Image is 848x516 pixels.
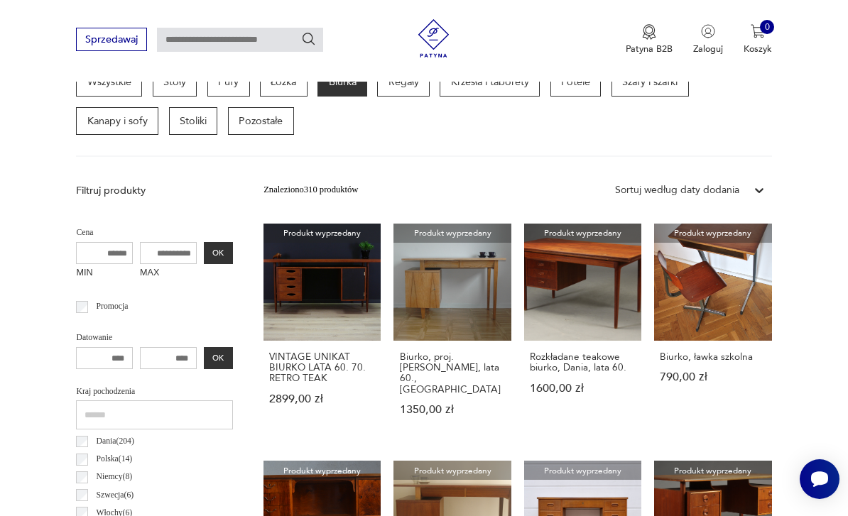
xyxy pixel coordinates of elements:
[153,68,197,97] a: Stoły
[97,434,134,449] p: Dania ( 204 )
[626,24,673,55] a: Ikona medaluPatyna B2B
[744,24,772,55] button: 0Koszyk
[751,24,765,38] img: Ikona koszyka
[660,351,766,362] h3: Biurko, ławka szkolna
[524,224,641,441] a: Produkt wyprzedanyRozkładane teakowe biurko, Dania, lata 60.Rozkładane teakowe biurko, Dania, lat...
[76,107,158,136] a: Kanapy i sofy
[615,183,739,197] div: Sortuj według daty dodania
[263,224,381,441] a: Produkt wyprzedanyVINTAGE UNIKAT BIURKO LATA 60. 70. RETRO TEAKVINTAGE UNIKAT BIURKO LATA 60. 70....
[204,347,233,370] button: OK
[744,43,772,55] p: Koszyk
[626,43,673,55] p: Patyna B2B
[76,184,233,198] p: Filtruj produkty
[654,224,771,441] a: Produkt wyprzedanyBiurko, ławka szkolnaBiurko, ławka szkolna790,00 zł
[204,242,233,265] button: OK
[660,372,766,383] p: 790,00 zł
[611,68,689,97] a: Szafy i szafki
[76,36,146,45] a: Sprzedawaj
[97,452,133,466] p: Polska ( 14 )
[550,68,602,97] a: Fotele
[76,385,233,399] p: Kraj pochodzenia
[626,24,673,55] button: Patyna B2B
[317,68,367,97] a: Biurka
[76,264,133,284] label: MIN
[760,20,774,34] div: 0
[269,394,375,405] p: 2899,00 zł
[207,68,250,97] a: Pufy
[693,24,723,55] button: Zaloguj
[701,24,715,38] img: Ikonka użytkownika
[76,331,233,345] p: Datowanie
[269,351,375,384] h3: VINTAGE UNIKAT BIURKO LATA 60. 70. RETRO TEAK
[260,68,308,97] a: Łóżka
[263,183,358,197] div: Znaleziono 310 produktów
[301,31,317,47] button: Szukaj
[377,68,430,97] a: Regały
[97,488,134,503] p: Szwecja ( 6 )
[410,19,457,57] img: Patyna - sklep z meblami i dekoracjami vintage
[97,300,129,314] p: Promocja
[400,405,506,415] p: 1350,00 zł
[169,107,218,136] a: Stoliki
[140,264,197,284] label: MAX
[76,226,233,240] p: Cena
[76,68,142,97] a: Wszystkie
[440,68,540,97] a: Krzesła i taborety
[642,24,656,40] img: Ikona medalu
[530,383,636,394] p: 1600,00 zł
[400,351,506,395] h3: Biurko, proj. [PERSON_NAME], lata 60., [GEOGRAPHIC_DATA]
[800,459,839,499] iframe: Smartsupp widget button
[530,351,636,373] h3: Rozkładane teakowe biurko, Dania, lata 60.
[97,470,133,484] p: Niemcy ( 8 )
[393,224,511,441] a: Produkt wyprzedanyBiurko, proj. Mieczysław Puchała, lata 60., PolskaBiurko, proj. [PERSON_NAME], ...
[693,43,723,55] p: Zaloguj
[76,28,146,51] button: Sprzedawaj
[228,107,294,136] a: Pozostałe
